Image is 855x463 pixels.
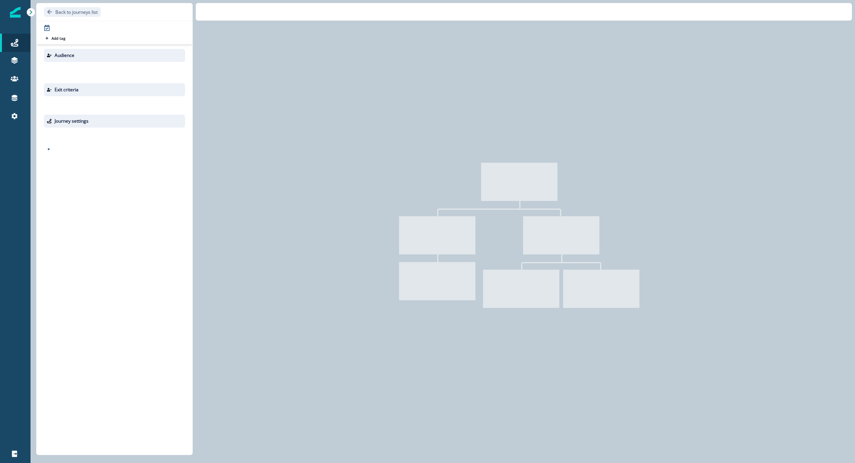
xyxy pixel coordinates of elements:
button: Go back [44,7,101,17]
p: Journey settings [55,118,89,125]
button: Add tag [44,35,67,41]
p: Back to journeys list [55,9,98,15]
p: Audience [55,52,74,59]
p: Add tag [52,36,65,40]
img: Inflection [10,7,21,18]
p: Exit criteria [55,86,79,93]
